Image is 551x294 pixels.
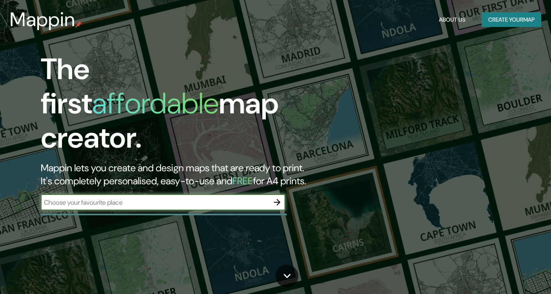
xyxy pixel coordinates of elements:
[10,8,75,31] h3: Mappin
[41,161,316,188] h2: Mappin lets you create and design maps that are ready to print. It's completely personalised, eas...
[41,198,269,207] input: Choose your favourite place
[75,21,82,28] img: mappin-pin
[232,175,253,187] h5: FREE
[436,12,469,27] button: About Us
[92,84,219,122] h1: affordable
[482,12,541,27] button: Create yourmap
[41,52,316,161] h1: The first map creator.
